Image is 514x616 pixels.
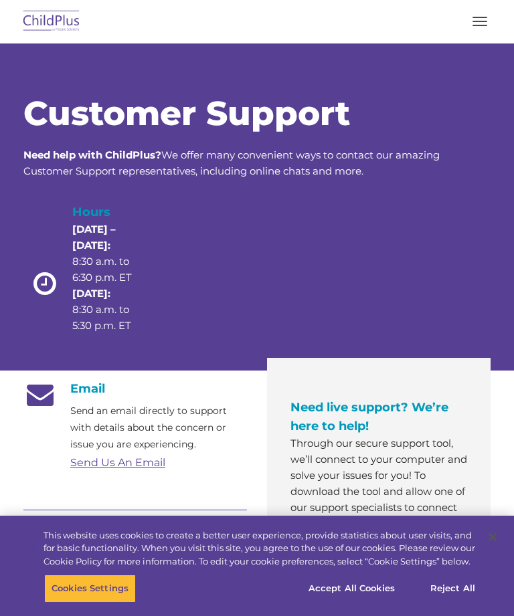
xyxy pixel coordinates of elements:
[478,522,507,552] button: Close
[70,403,247,453] p: Send an email directly to support with details about the concern or issue you are experiencing.
[44,529,478,569] div: This website uses cookies to create a better user experience, provide statistics about user visit...
[290,400,448,433] span: Need live support? We’re here to help!
[290,435,467,580] p: Through our secure support tool, we’ll connect to your computer and solve your issues for you! To...
[23,148,161,161] strong: Need help with ChildPlus?
[72,221,146,334] p: 8:30 a.m. to 6:30 p.m. ET 8:30 a.m. to 5:30 p.m. ET
[72,223,116,251] strong: [DATE] – [DATE]:
[20,6,83,37] img: ChildPlus by Procare Solutions
[411,575,495,603] button: Reject All
[23,93,350,134] span: Customer Support
[23,381,247,396] h4: Email
[70,456,165,469] a: Send Us An Email
[44,575,136,603] button: Cookies Settings
[301,575,402,603] button: Accept All Cookies
[72,287,110,300] strong: [DATE]:
[72,203,146,221] h4: Hours
[23,148,440,177] span: We offer many convenient ways to contact our amazing Customer Support representatives, including ...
